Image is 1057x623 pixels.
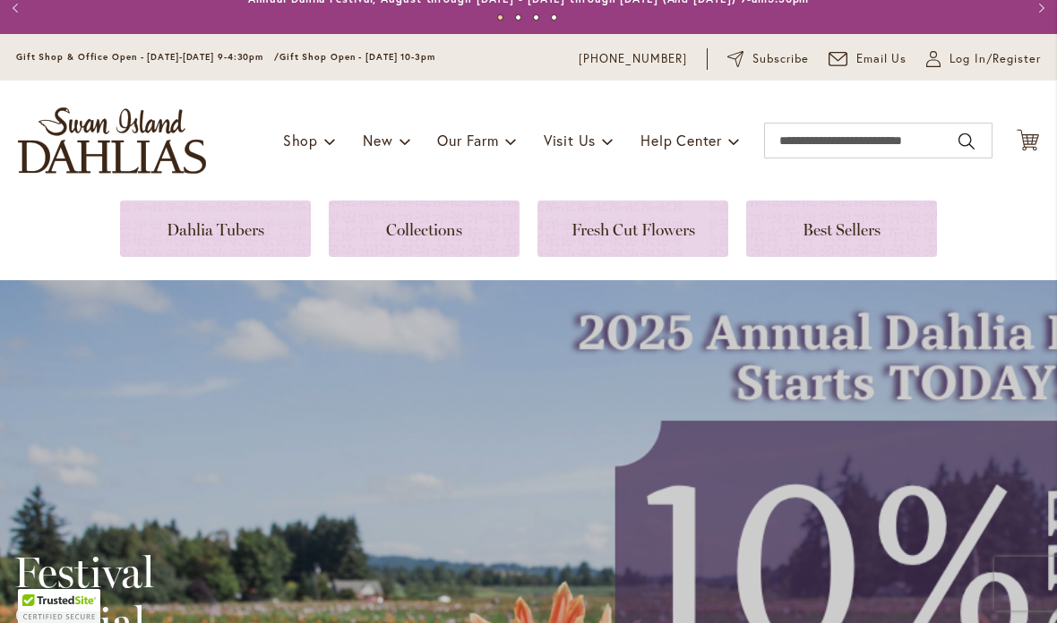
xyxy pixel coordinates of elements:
[16,51,279,63] span: Gift Shop & Office Open - [DATE]-[DATE] 9-4:30pm /
[283,131,318,149] span: Shop
[926,50,1041,68] a: Log In/Register
[551,14,557,21] button: 4 of 4
[752,50,809,68] span: Subscribe
[579,50,687,68] a: [PHONE_NUMBER]
[497,14,503,21] button: 1 of 4
[640,131,722,149] span: Help Center
[829,50,907,68] a: Email Us
[727,50,809,68] a: Subscribe
[950,50,1041,68] span: Log In/Register
[363,131,392,149] span: New
[279,51,435,63] span: Gift Shop Open - [DATE] 10-3pm
[437,131,498,149] span: Our Farm
[533,14,539,21] button: 3 of 4
[515,14,521,21] button: 2 of 4
[856,50,907,68] span: Email Us
[544,131,596,149] span: Visit Us
[18,107,206,174] a: store logo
